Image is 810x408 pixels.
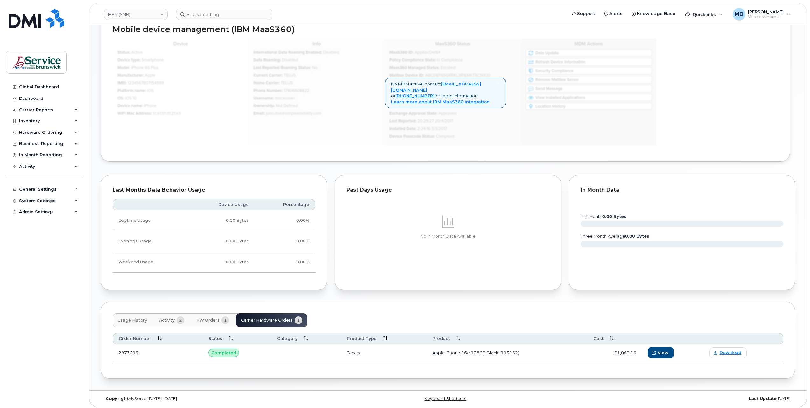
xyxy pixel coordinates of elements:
span: Usage History [118,318,147,323]
span: Wireless Admin [748,14,784,19]
a: Close [497,81,500,86]
span: Knowledge Base [637,10,675,17]
p: No In Month Data Available [346,234,549,239]
span: Alerts [609,10,623,17]
span: Order Number [119,336,151,342]
td: 2973013 [113,344,203,361]
div: Last Months Data Behavior Usage [113,187,315,193]
span: × [497,80,500,86]
a: Download [709,347,747,358]
td: 0.00 Bytes [187,231,255,252]
div: MyServe [DATE]–[DATE] [101,396,332,401]
td: Apple iPhone 16e 128GB Black (113152) [427,344,588,361]
th: Percentage [255,199,315,210]
div: Past Days Usage [346,187,549,193]
tr: Weekdays from 6:00pm to 8:00am [113,231,315,252]
td: Device [341,344,426,361]
td: 0.00 Bytes [187,210,255,231]
button: View [648,347,674,358]
div: In Month Data [581,187,783,193]
span: [PERSON_NAME] [748,9,784,14]
span: Product [432,336,450,342]
td: 0.00% [255,231,315,252]
strong: Copyright [106,396,129,401]
a: [PHONE_NUMBER] [395,93,435,98]
span: 2 [177,316,184,324]
span: HW Orders [196,318,220,323]
td: 0.00% [255,210,315,231]
td: 0.00% [255,252,315,273]
a: Alerts [599,7,627,20]
a: Support [567,7,599,20]
td: Daytime Usage [113,210,187,231]
text: three month average [580,234,649,239]
span: Status [208,336,222,342]
span: Category [277,336,297,342]
div: [DATE] [564,396,795,401]
td: $1,063.15 [588,344,642,361]
span: Quicklinks [693,12,716,17]
span: Cost [593,336,604,342]
text: this month [580,214,626,219]
a: HHN (SNB) [104,9,168,20]
img: mdm_maas360_data_lg-147edf4ce5891b6e296acbe60ee4acd306360f73f278574cfef86ac192ea0250.jpg [113,38,656,145]
span: Product Type [347,336,377,342]
span: Completed [211,350,236,356]
td: Evenings Usage [113,231,187,252]
span: MD [735,10,744,18]
tspan: 0.00 Bytes [602,214,626,219]
a: Knowledge Base [627,7,680,20]
input: Find something... [176,9,272,20]
th: Device Usage [187,199,255,210]
span: Download [720,350,741,356]
h2: Mobile device management (IBM MaaS360) [113,25,778,34]
span: View [658,350,668,356]
div: Matthew Deveau [728,8,795,21]
a: [EMAIL_ADDRESS][DOMAIN_NAME] [391,81,481,92]
tspan: 0.00 Bytes [625,234,649,239]
div: No MDM active, contact or for more information [385,78,506,108]
tr: Friday from 6:00pm to Monday 8:00am [113,252,315,273]
span: Support [577,10,595,17]
td: 0.00 Bytes [187,252,255,273]
span: Activity [159,318,175,323]
td: Weekend Usage [113,252,187,273]
div: Quicklinks [681,8,727,21]
a: Keyboard Shortcuts [424,396,466,401]
a: Learn more about IBM MaaS360 integration [391,99,490,104]
strong: Last Update [749,396,777,401]
span: 1 [221,316,229,324]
